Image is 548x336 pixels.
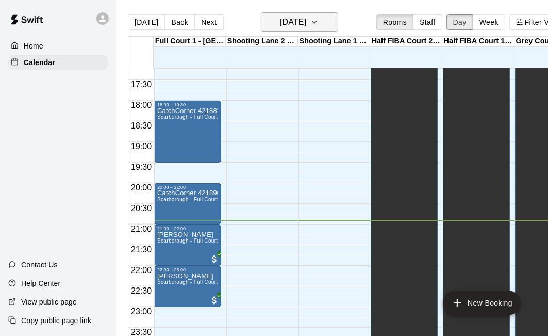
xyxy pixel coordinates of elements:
span: 19:30 [128,163,154,171]
div: 21:00 – 22:00: Gian Paul Bandibas [154,225,221,266]
a: Home [8,38,108,54]
div: 22:00 – 23:00: Gian Paul Bandibas [154,266,221,307]
span: 17:30 [128,80,154,89]
span: 18:00 [128,101,154,109]
span: Scarborough - Full Court [157,197,218,202]
span: 21:00 [128,225,154,233]
p: Copy public page link [21,315,91,326]
span: 20:00 [128,183,154,192]
span: 22:00 [128,266,154,275]
span: 20:30 [128,204,154,213]
div: 18:00 – 19:30: CatchCorner 421887 Leonel Paulo Lapuz [154,101,221,163]
a: Calendar [8,55,108,70]
button: Day [446,14,473,30]
div: Shooting Lane 1 - [GEOGRAPHIC_DATA] [298,37,370,46]
p: Home [24,41,43,51]
span: 19:00 [128,142,154,151]
button: Back [164,14,195,30]
div: 20:00 – 21:00: CatchCorner 421890 Leonel Paulo Lapuz [154,183,221,225]
div: Full Court 1 - [GEOGRAPHIC_DATA] [154,37,226,46]
span: All customers have paid [209,254,220,264]
h6: [DATE] [280,15,306,29]
span: Scarborough - Full Court [157,238,218,244]
span: 21:30 [128,245,154,254]
p: Contact Us [21,260,58,270]
button: [DATE] [128,14,165,30]
div: Shooting Lane 2 - [GEOGRAPHIC_DATA] [226,37,298,46]
div: 21:00 – 22:00 [157,226,188,231]
span: All customers have paid [209,295,220,306]
span: Scarborough - Full Court [157,279,218,285]
button: Week [473,14,505,30]
p: Help Center [21,278,60,289]
div: Half FIBA Court 2 - [GEOGRAPHIC_DATA] [370,37,442,46]
span: Scarborough - Full Court [157,114,218,120]
p: View public page [21,297,77,307]
div: 20:00 – 21:00 [157,185,188,190]
span: 23:00 [128,307,154,316]
button: Next [194,14,223,30]
span: 18:30 [128,121,154,130]
div: 18:00 – 19:30 [157,102,188,107]
div: Half FIBA Court 1 - [GEOGRAPHIC_DATA] [442,37,514,46]
div: 22:00 – 23:00 [157,267,188,273]
button: add [443,291,521,315]
p: Calendar [24,57,55,68]
span: 22:30 [128,286,154,295]
button: Rooms [376,14,413,30]
button: Staff [413,14,442,30]
button: [DATE] [261,12,338,32]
